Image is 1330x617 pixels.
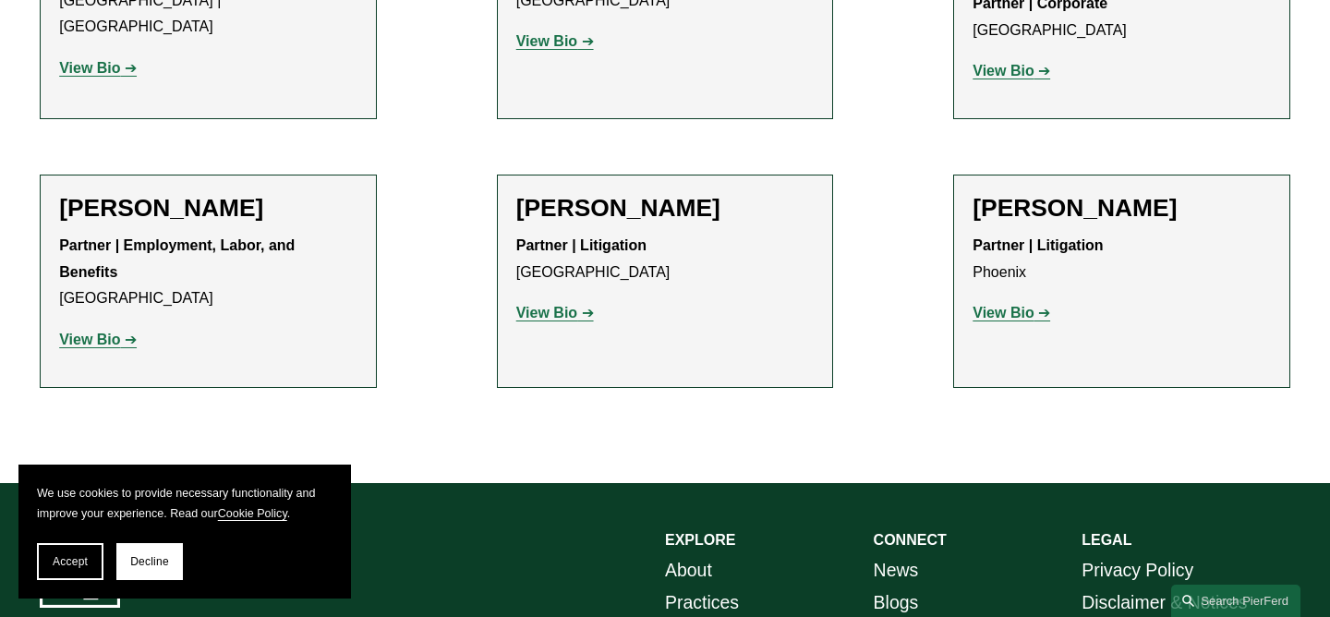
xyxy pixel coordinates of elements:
button: Accept [37,543,103,580]
strong: Partner | Employment, Labor, and Benefits [59,237,299,280]
strong: View Bio [59,60,120,76]
button: Decline [116,543,183,580]
p: We use cookies to provide necessary functionality and improve your experience. Read our . [37,483,332,525]
a: View Bio [973,63,1050,79]
a: View Bio [516,33,594,49]
a: View Bio [59,60,137,76]
strong: Partner | Litigation [973,237,1103,253]
strong: View Bio [516,305,577,321]
strong: CONNECT [874,532,947,548]
a: View Bio [59,332,137,347]
strong: View Bio [516,33,577,49]
p: [GEOGRAPHIC_DATA] [516,233,815,286]
section: Cookie banner [18,465,351,599]
a: View Bio [973,305,1050,321]
strong: LEGAL [1082,532,1131,548]
span: Decline [130,555,169,568]
strong: View Bio [973,305,1034,321]
a: View Bio [516,305,594,321]
h2: [PERSON_NAME] [59,194,357,224]
span: Accept [53,555,88,568]
a: Privacy Policy [1082,554,1193,587]
h2: [PERSON_NAME] [973,194,1271,224]
a: News [874,554,919,587]
p: Phoenix [973,233,1271,286]
a: About [665,554,712,587]
a: Search this site [1171,585,1300,617]
strong: View Bio [59,332,120,347]
h2: [PERSON_NAME] [516,194,815,224]
p: [GEOGRAPHIC_DATA] [59,233,357,312]
a: Cookie Policy [218,507,287,520]
strong: Partner | Litigation [516,237,647,253]
strong: View Bio [973,63,1034,79]
strong: EXPLORE [665,532,735,548]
